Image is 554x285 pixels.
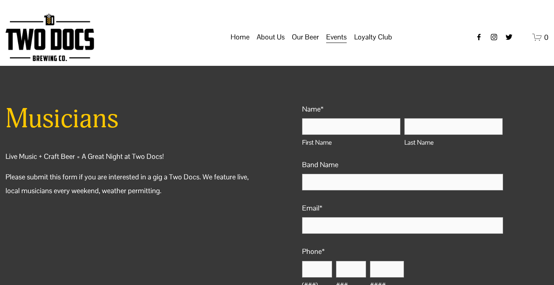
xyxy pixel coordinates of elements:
legend: Phone [302,245,325,258]
span: Loyalty Club [354,30,392,44]
a: instagram-unauth [490,33,498,41]
a: folder dropdown [326,30,347,45]
span: 0 [544,33,548,42]
input: ### [336,261,366,278]
span: Events [326,30,347,44]
h2: Musicians [6,102,252,136]
a: Facebook [475,33,483,41]
a: 0 items in cart [532,32,548,42]
a: twitter-unauth [505,33,513,41]
a: Home [231,30,250,45]
label: Band Name [302,158,503,171]
p: Live Music + Craft Beer = A Great Night at Two Docs! [6,150,252,163]
input: (###) [302,261,332,278]
label: Email [302,201,503,215]
a: folder dropdown [257,30,285,45]
img: Two Docs Brewing Co. [6,13,94,61]
a: folder dropdown [292,30,319,45]
input: Last Name [404,118,503,135]
span: About Us [257,30,285,44]
a: folder dropdown [354,30,392,45]
input: #### [370,261,404,278]
span: Our Beer [292,30,319,44]
p: Please submit this form if you are interested in a gig a Two Docs. We feature live, local musicia... [6,170,252,197]
span: First Name [302,136,400,149]
input: First Name [302,118,400,135]
span: Last Name [404,136,503,149]
legend: Name [302,102,323,116]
